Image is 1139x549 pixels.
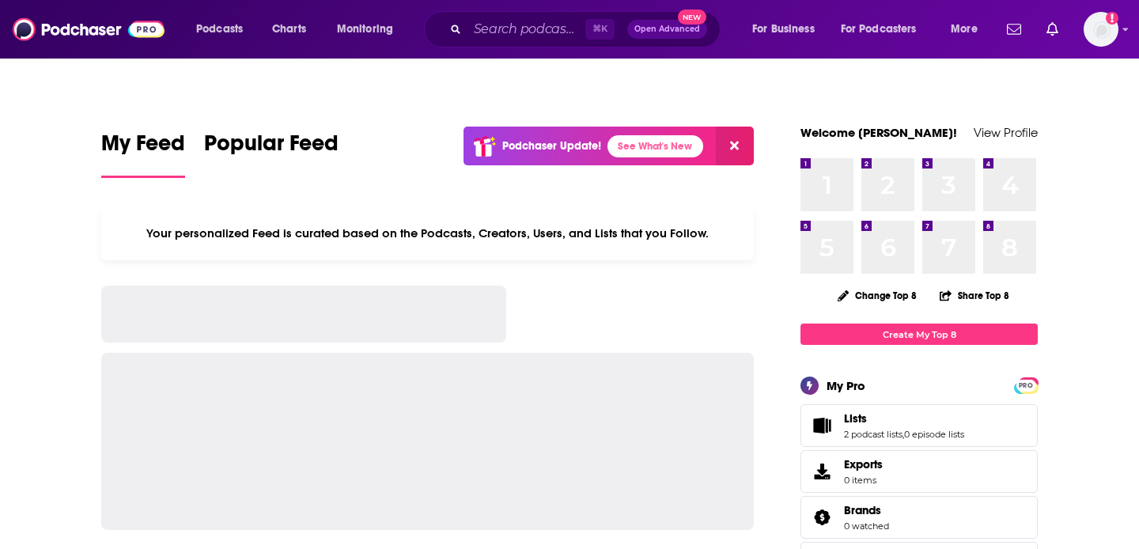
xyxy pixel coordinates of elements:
[678,9,706,25] span: New
[902,429,904,440] span: ,
[844,521,889,532] a: 0 watched
[939,280,1010,311] button: Share Top 8
[627,20,707,39] button: Open AdvancedNew
[844,503,881,517] span: Brands
[1016,380,1035,392] span: PRO
[272,18,306,40] span: Charts
[841,18,917,40] span: For Podcasters
[800,125,957,140] a: Welcome [PERSON_NAME]!
[831,17,940,42] button: open menu
[634,25,700,33] span: Open Advanced
[844,429,902,440] a: 2 podcast lists
[844,457,883,471] span: Exports
[844,411,867,426] span: Lists
[262,17,316,42] a: Charts
[467,17,585,42] input: Search podcasts, credits, & more...
[800,324,1038,345] a: Create My Top 8
[607,135,703,157] a: See What's New
[1001,16,1027,43] a: Show notifications dropdown
[585,19,615,40] span: ⌘ K
[1084,12,1118,47] img: User Profile
[974,125,1038,140] a: View Profile
[904,429,964,440] a: 0 episode lists
[502,139,601,153] p: Podchaser Update!
[800,496,1038,539] span: Brands
[806,506,838,528] a: Brands
[101,130,185,178] a: My Feed
[806,415,838,437] a: Lists
[13,14,165,44] img: Podchaser - Follow, Share and Rate Podcasts
[185,17,263,42] button: open menu
[800,450,1038,493] a: Exports
[1016,379,1035,391] a: PRO
[806,460,838,483] span: Exports
[196,18,243,40] span: Podcasts
[844,411,964,426] a: Lists
[1084,12,1118,47] span: Logged in as FirstLiberty
[844,475,883,486] span: 0 items
[940,17,997,42] button: open menu
[204,130,339,166] span: Popular Feed
[951,18,978,40] span: More
[326,17,414,42] button: open menu
[752,18,815,40] span: For Business
[204,130,339,178] a: Popular Feed
[439,11,736,47] div: Search podcasts, credits, & more...
[101,130,185,166] span: My Feed
[1106,12,1118,25] svg: Add a profile image
[101,206,754,260] div: Your personalized Feed is curated based on the Podcasts, Creators, Users, and Lists that you Follow.
[741,17,834,42] button: open menu
[800,404,1038,447] span: Lists
[1040,16,1065,43] a: Show notifications dropdown
[827,378,865,393] div: My Pro
[1084,12,1118,47] button: Show profile menu
[337,18,393,40] span: Monitoring
[828,286,926,305] button: Change Top 8
[844,503,889,517] a: Brands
